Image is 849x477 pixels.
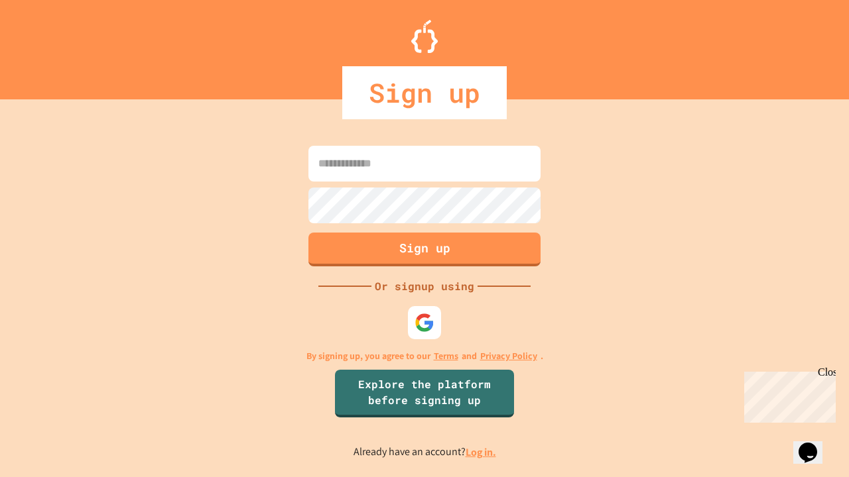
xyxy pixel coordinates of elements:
[793,424,836,464] iframe: chat widget
[5,5,92,84] div: Chat with us now!Close
[354,444,496,460] p: Already have an account?
[411,20,438,53] img: Logo.svg
[342,66,507,119] div: Sign up
[308,233,541,266] button: Sign up
[480,349,537,363] a: Privacy Policy
[306,349,543,363] p: By signing up, you agree to our and .
[371,278,478,294] div: Or signup using
[415,313,434,333] img: google-icon.svg
[335,370,514,417] a: Explore the platform before signing up
[466,445,496,459] a: Log in.
[739,366,836,423] iframe: chat widget
[434,349,458,363] a: Terms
